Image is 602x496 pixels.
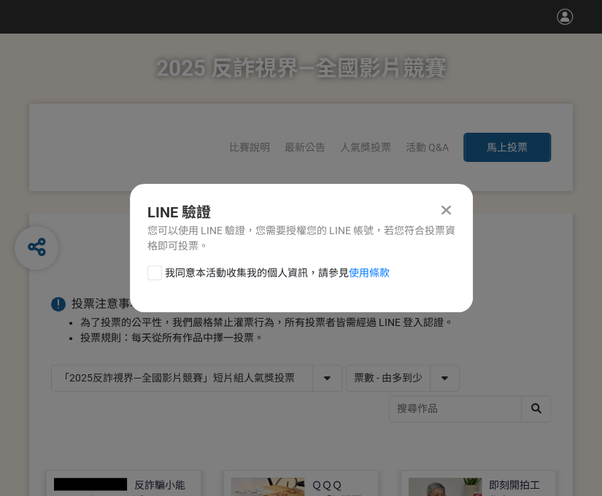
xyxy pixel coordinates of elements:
div: 您可以使用 LINE 驗證，您需要授權您的 LINE 帳號，若您符合投票資格即可投票。 [147,223,455,254]
div: ＱＱＱ [312,478,342,493]
div: LINE 驗證 [147,201,455,223]
span: 投票注意事項 [72,297,142,311]
h1: 2025 反詐視界—全國影片競賽 [156,34,447,104]
input: 搜尋作品 [390,396,550,422]
a: 最新公告 [285,142,325,153]
span: 我同意本活動收集我的個人資訊，請參見 [165,266,390,281]
li: 投票規則：每天從所有作品中擇一投票。 [80,330,551,346]
span: 馬上投票 [487,142,528,153]
a: 活動 Q&A [406,142,449,153]
button: 馬上投票 [463,133,551,162]
a: 使用條款 [349,267,390,279]
li: 為了投票的公平性，我們嚴格禁止灌票行為，所有投票者皆需經過 LINE 登入認證。 [80,315,551,330]
span: 人氣獎投票 [340,142,391,153]
a: 比賽說明 [229,142,270,153]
